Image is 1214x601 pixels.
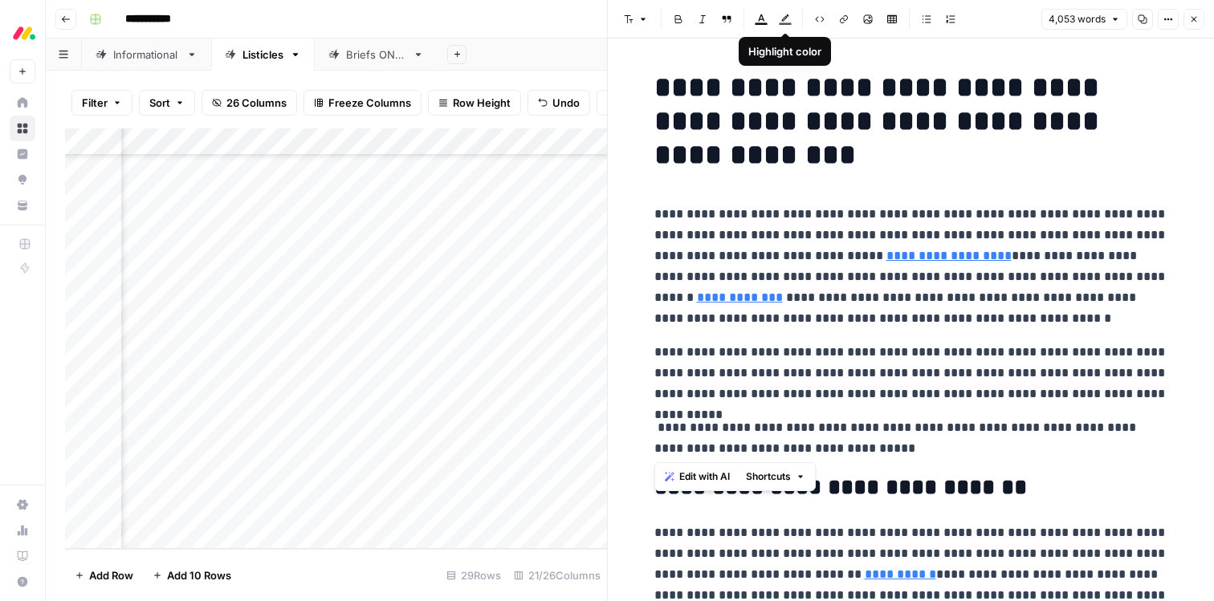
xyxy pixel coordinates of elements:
div: 21/26 Columns [507,562,607,588]
span: 26 Columns [226,95,287,111]
a: Your Data [10,193,35,218]
div: Listicles [242,47,283,63]
button: Freeze Columns [303,90,422,116]
button: Help + Support [10,569,35,595]
a: Opportunities [10,167,35,193]
button: 4,053 words [1041,9,1127,30]
button: 26 Columns [202,90,297,116]
button: Filter [71,90,132,116]
span: Sort [149,95,170,111]
a: Home [10,90,35,116]
a: Browse [10,116,35,141]
span: Add Row [89,567,133,583]
a: Learning Hub [10,543,35,569]
div: Informational [113,47,180,63]
button: Workspace: Monday.com [10,13,35,53]
span: Add 10 Rows [167,567,231,583]
span: Undo [552,95,580,111]
a: Settings [10,492,35,518]
button: Sort [139,90,195,116]
a: Usage [10,518,35,543]
div: Briefs ONLY [346,47,406,63]
span: Freeze Columns [328,95,411,111]
span: Row Height [453,95,511,111]
button: Shortcuts [739,466,812,487]
span: 4,053 words [1049,12,1106,26]
span: Shortcuts [746,469,791,484]
button: Row Height [428,90,521,116]
a: Briefs ONLY [315,39,438,71]
span: Edit with AI [679,469,730,484]
img: Monday.com Logo [10,18,39,47]
div: 29 Rows [440,562,507,588]
a: Informational [82,39,211,71]
button: Add 10 Rows [143,562,241,588]
button: Undo [528,90,590,116]
a: Insights [10,141,35,167]
button: Edit with AI [658,466,736,487]
span: Filter [82,95,108,111]
a: Listicles [211,39,315,71]
button: Add Row [65,562,143,588]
